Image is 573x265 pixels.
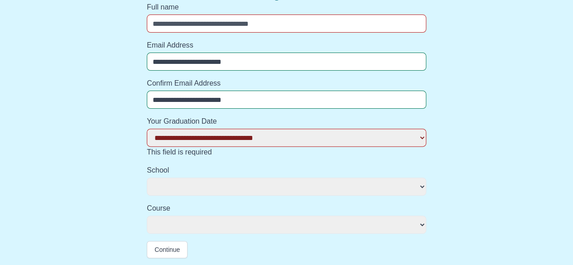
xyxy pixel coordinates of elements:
label: School [147,165,426,176]
label: Course [147,203,426,214]
span: This field is required [147,148,212,156]
label: Full name [147,2,426,13]
button: Continue [147,241,188,258]
label: Confirm Email Address [147,78,426,89]
label: Email Address [147,40,426,51]
label: Your Graduation Date [147,116,426,127]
